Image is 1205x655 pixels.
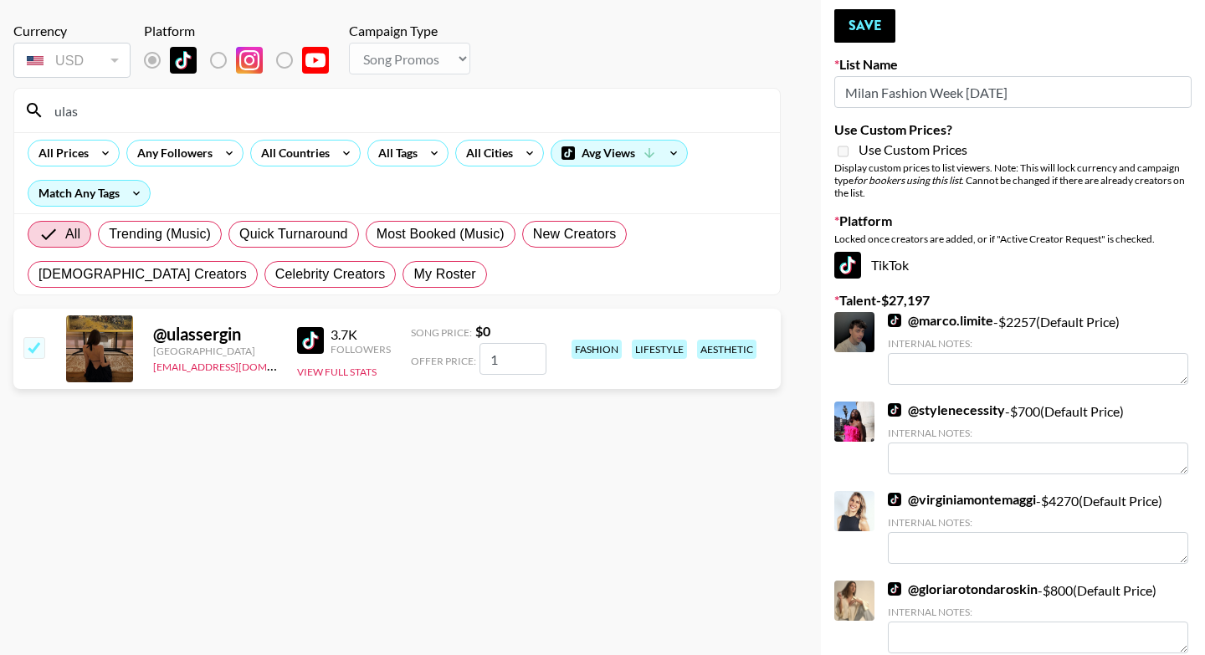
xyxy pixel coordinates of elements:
[888,581,1038,597] a: @gloriarotondaroskin
[331,343,391,356] div: Followers
[834,212,1192,229] label: Platform
[13,23,131,39] div: Currency
[411,326,472,339] span: Song Price:
[834,233,1192,245] div: Locked once creators are added, or if "Active Creator Request" is checked.
[888,606,1188,618] div: Internal Notes:
[153,357,321,373] a: [EMAIL_ADDRESS][DOMAIN_NAME]
[834,121,1192,138] label: Use Custom Prices?
[44,97,770,124] input: Search by User Name
[533,224,617,244] span: New Creators
[888,427,1188,439] div: Internal Notes:
[551,141,687,166] div: Avg Views
[13,39,131,81] div: Remove selected talent to change your currency
[28,181,150,206] div: Match Any Tags
[170,47,197,74] img: TikTok
[17,46,127,75] div: USD
[153,345,277,357] div: [GEOGRAPHIC_DATA]
[479,343,546,375] input: 0
[834,252,1192,279] div: TikTok
[239,224,348,244] span: Quick Turnaround
[888,582,901,596] img: TikTok
[632,340,687,359] div: lifestyle
[697,340,756,359] div: aesthetic
[275,264,386,284] span: Celebrity Creators
[153,324,277,345] div: @ ulassergin
[297,366,377,378] button: View Full Stats
[349,23,470,39] div: Campaign Type
[65,224,80,244] span: All
[888,491,1036,508] a: @virginiamontemaggi
[456,141,516,166] div: All Cities
[888,314,901,327] img: TikTok
[331,326,391,343] div: 3.7K
[888,491,1188,564] div: - $ 4270 (Default Price)
[297,327,324,354] img: TikTok
[888,516,1188,529] div: Internal Notes:
[888,402,1005,418] a: @stylenecessity
[127,141,216,166] div: Any Followers
[377,224,505,244] span: Most Booked (Music)
[251,141,333,166] div: All Countries
[368,141,421,166] div: All Tags
[144,23,342,39] div: Platform
[28,141,92,166] div: All Prices
[834,252,861,279] img: TikTok
[888,337,1188,350] div: Internal Notes:
[888,402,1188,474] div: - $ 700 (Default Price)
[888,581,1188,653] div: - $ 800 (Default Price)
[888,312,1188,385] div: - $ 2257 (Default Price)
[888,403,901,417] img: TikTok
[236,47,263,74] img: Instagram
[109,224,211,244] span: Trending (Music)
[888,312,993,329] a: @marco.limite
[144,43,342,78] div: Remove selected talent to change platforms
[859,141,967,158] span: Use Custom Prices
[413,264,475,284] span: My Roster
[854,174,961,187] em: for bookers using this list
[38,264,247,284] span: [DEMOGRAPHIC_DATA] Creators
[834,9,895,43] button: Save
[834,292,1192,309] label: Talent - $ 27,197
[302,47,329,74] img: YouTube
[888,493,901,506] img: TikTok
[834,161,1192,199] div: Display custom prices to list viewers. Note: This will lock currency and campaign type . Cannot b...
[411,355,476,367] span: Offer Price:
[572,340,622,359] div: fashion
[475,323,490,339] strong: $ 0
[834,56,1192,73] label: List Name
